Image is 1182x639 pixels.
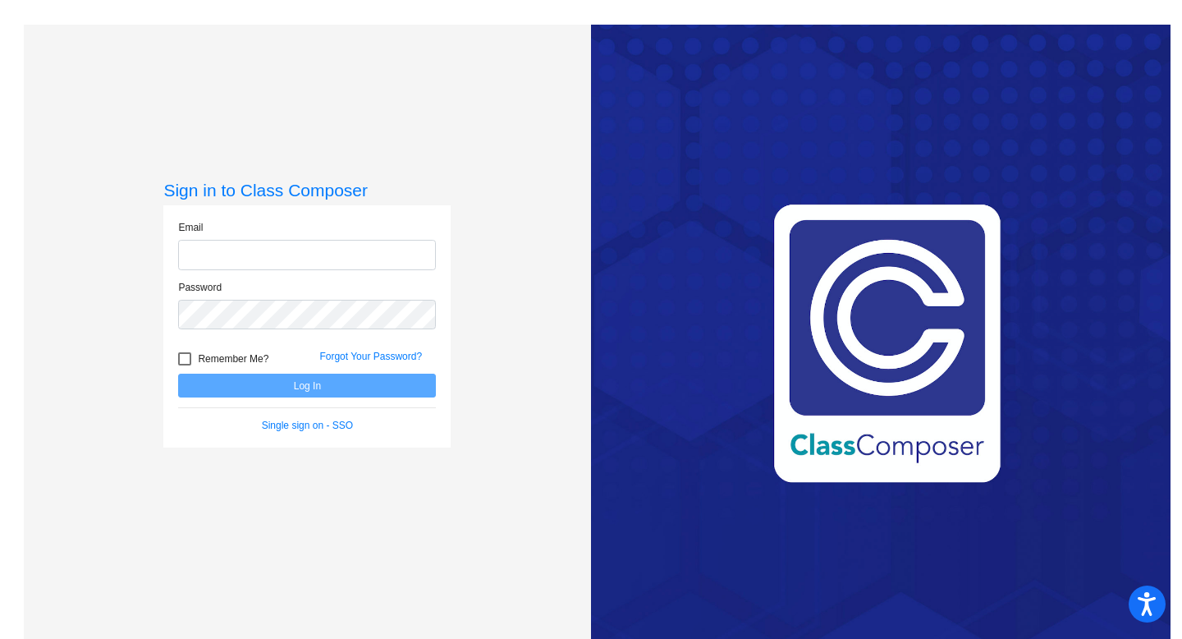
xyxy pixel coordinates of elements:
a: Forgot Your Password? [319,351,422,362]
label: Email [178,220,203,235]
button: Log In [178,374,436,398]
span: Remember Me? [198,349,268,369]
label: Password [178,280,222,295]
h3: Sign in to Class Composer [163,180,451,200]
a: Single sign on - SSO [262,420,353,431]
